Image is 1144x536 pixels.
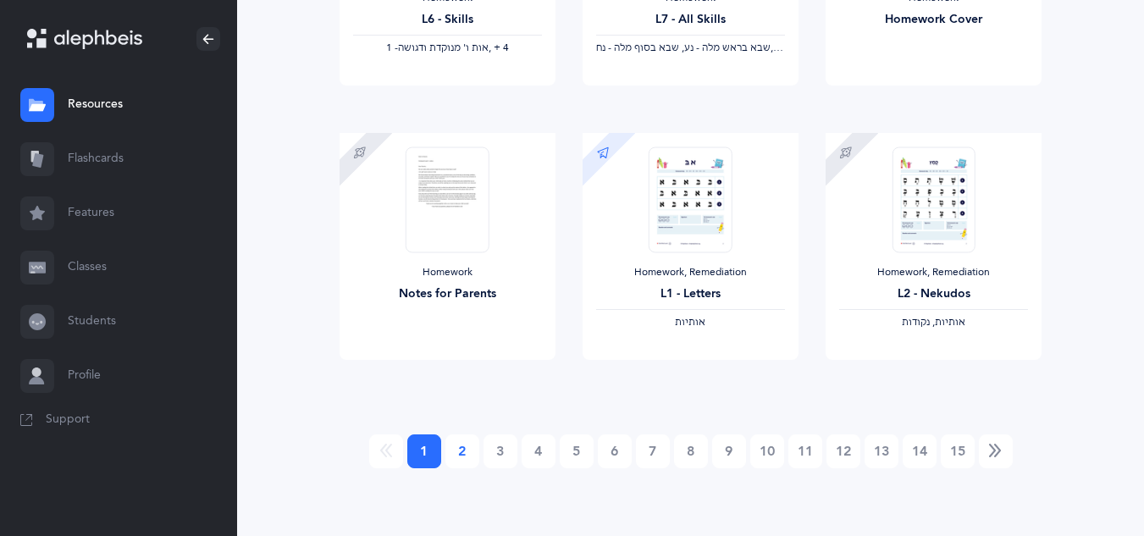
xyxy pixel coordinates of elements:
[596,41,785,55] div: ‪, + 7‬
[445,434,479,468] a: 2
[750,434,784,468] a: 10
[596,266,785,279] div: Homework, Remediation
[826,434,860,468] a: 12
[596,41,771,53] span: ‫שבא בראש מלה - נע, שבא בסוף מלה - נח‬
[353,266,542,279] div: Homework
[649,146,732,252] img: RemediationHomework-L1-Letters-K_2_EN_thumbnail_1724623926.png
[941,434,975,468] a: 15
[788,434,822,468] a: 11
[386,41,398,53] span: 1 -
[902,316,965,328] span: ‫אותיות, נקודות‬
[865,434,898,468] a: 13
[839,285,1028,303] div: L2 - Nekudos
[712,434,746,468] a: 9
[406,146,489,252] img: Notes_to_parents_thumbnail_1591126900.png
[46,412,90,428] span: Support
[675,316,705,328] span: ‫אותיות‬
[598,434,632,468] a: 6
[398,41,489,53] span: ‫אות ו' מנוקדת ודגושה‬
[407,434,441,468] a: 1
[522,434,555,468] a: 4
[596,11,785,29] div: L7 - All Skills
[636,434,670,468] a: 7
[353,41,542,55] div: ‪, + 4‬
[353,11,542,29] div: L6 - Skills
[353,285,542,303] div: Notes for Parents
[596,285,785,303] div: L1 - Letters
[839,11,1028,29] div: Homework Cover
[893,146,975,252] img: RemediationHomework-L2-Nekudos-K_EN_thumbnail_1724296785.png
[484,434,517,468] a: 3
[979,434,1013,468] a: Next
[674,434,708,468] a: 8
[560,434,594,468] a: 5
[903,434,937,468] a: 14
[839,266,1028,279] div: Homework, Remediation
